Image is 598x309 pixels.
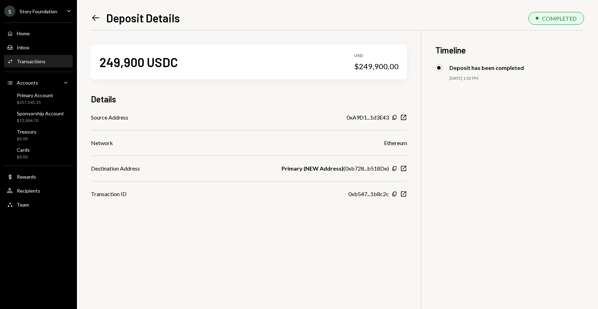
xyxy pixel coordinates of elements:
[435,44,584,56] h3: Timeline
[17,202,29,208] div: Team
[17,188,40,194] div: Recipients
[542,15,577,22] div: COMPLETED
[4,108,73,125] a: Sponsorship Account$15,004.70
[17,58,45,64] div: Transactions
[17,129,36,135] div: Treasury
[282,164,389,173] div: ( 0xb728...b518De )
[282,164,343,173] b: Primary (NEW Address)
[91,164,140,173] div: Destination Address
[17,147,30,153] div: Cards
[4,170,73,183] a: Rewards
[4,55,73,67] a: Transactions
[449,76,584,81] div: [DATE] 1:02 PM
[17,118,64,124] div: $15,004.70
[4,27,73,39] a: Home
[17,30,30,36] div: Home
[449,64,524,71] div: Deposit has been completed
[347,113,389,122] div: 0xA9D1...1d3E43
[17,44,29,50] div: Inbox
[348,190,389,198] div: 0xb547...1b8c2c
[354,62,399,71] div: $249,900.00
[17,110,64,116] div: Sponsorship Account
[17,174,36,180] div: Rewards
[17,92,53,98] div: Primary Account
[20,8,57,14] div: Story Foundation
[17,136,36,142] div: $0.00
[17,100,53,106] div: $357,545.25
[4,184,73,197] a: Recipients
[4,90,73,107] a: Primary Account$357,545.25
[91,190,127,198] div: Transaction ID
[91,93,116,105] h3: Details
[106,11,180,25] h1: Deposit Details
[91,139,113,147] div: Network
[4,76,73,89] a: Accounts
[4,198,73,211] a: Team
[4,6,15,17] div: S
[17,80,38,86] div: Accounts
[4,145,73,161] a: Cards$0.00
[91,113,128,122] div: Source Address
[99,54,178,70] div: 249,900 USDC
[384,139,407,147] div: Ethereum
[4,41,73,53] a: Inbox
[4,127,73,143] a: Treasury$0.00
[17,154,30,160] div: $0.00
[354,53,399,59] div: USD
